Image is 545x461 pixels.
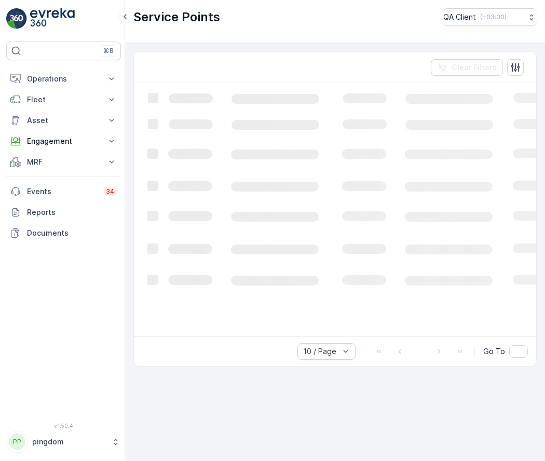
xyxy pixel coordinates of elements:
p: ⌘B [103,47,114,55]
a: Events34 [6,181,121,202]
button: Clear Filters [431,59,503,76]
span: v 1.50.4 [6,423,121,429]
button: PPpingdom [6,431,121,453]
button: Fleet [6,89,121,110]
p: MRF [27,157,100,167]
p: QA Client [443,12,476,22]
p: Reports [27,207,117,218]
p: Documents [27,228,117,238]
button: Asset [6,110,121,131]
p: Clear Filters [452,62,497,73]
button: Operations [6,69,121,89]
a: Reports [6,202,121,223]
p: Engagement [27,136,100,146]
a: Documents [6,223,121,243]
p: Fleet [27,94,100,105]
p: pingdom [32,437,106,447]
button: MRF [6,152,121,172]
p: 34 [106,187,115,196]
button: Engagement [6,131,121,152]
img: logo [6,8,27,29]
div: PP [9,433,25,450]
span: Go To [483,346,505,357]
p: Service Points [133,9,220,25]
p: Asset [27,115,100,126]
p: ( +03:00 ) [480,13,507,21]
p: Operations [27,74,100,84]
button: QA Client(+03:00) [443,8,537,26]
img: logo_light-DOdMpM7g.png [30,8,75,29]
p: Events [27,186,98,197]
